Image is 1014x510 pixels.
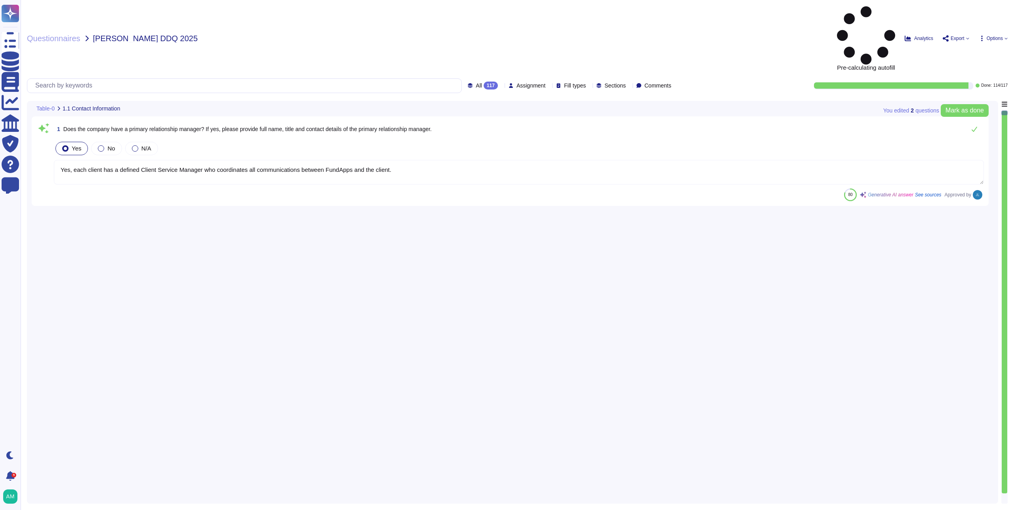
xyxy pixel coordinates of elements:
span: Approved by [945,192,971,197]
span: Sections [604,83,626,88]
span: 114 / 117 [993,84,1008,88]
span: Generative AI answer [868,192,913,197]
textarea: Yes, each client has a defined Client Service Manager who coordinates all communications between ... [54,160,984,185]
span: No [107,145,115,152]
span: Questionnaires [27,34,80,42]
span: Export [951,36,964,41]
span: Options [987,36,1003,41]
span: 1 [54,126,60,132]
button: Mark as done [941,104,989,117]
span: [PERSON_NAME] DDQ 2025 [93,34,198,42]
span: Yes [72,145,81,152]
div: 117 [484,82,498,89]
img: user [973,190,982,200]
span: Pre-calculating autofill [837,6,895,70]
span: Done: [981,84,992,88]
span: Analytics [914,36,933,41]
span: All [476,83,482,88]
img: user [3,489,17,504]
div: 5 [11,473,16,478]
span: 80 [848,192,852,197]
span: N/A [141,145,151,152]
span: Comments [644,83,671,88]
button: Analytics [905,35,933,42]
span: Mark as done [945,107,984,114]
span: See sources [915,192,942,197]
b: 2 [911,108,914,113]
span: Fill types [564,83,586,88]
span: You edited question s [883,108,939,113]
span: Does the company have a primary relationship manager? If yes, please provide full name, title and... [63,126,432,132]
span: 1.1 Contact Information [63,106,120,111]
span: Assignment [517,83,545,88]
span: Table-0 [36,106,55,111]
button: user [2,488,23,505]
input: Search by keywords [31,79,461,93]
